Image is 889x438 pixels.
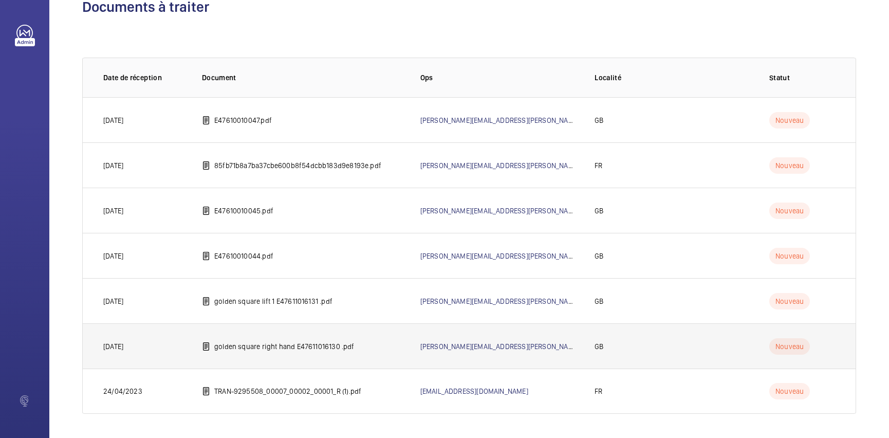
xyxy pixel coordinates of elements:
[103,160,123,171] p: [DATE]
[769,203,810,219] p: Nouveau
[103,296,123,306] p: [DATE]
[595,206,603,216] p: GB
[769,383,810,399] p: Nouveau
[420,342,632,351] a: [PERSON_NAME][EMAIL_ADDRESS][PERSON_NAME][DOMAIN_NAME]
[214,115,272,125] p: E47610010047.pdf
[103,206,123,216] p: [DATE]
[769,157,810,174] p: Nouveau
[420,252,632,260] a: [PERSON_NAME][EMAIL_ADDRESS][PERSON_NAME][DOMAIN_NAME]
[103,341,123,352] p: [DATE]
[214,160,381,171] p: 85fb71b8a7ba37cbe600b8f54dcbb183d9e8193e.pdf
[595,251,603,261] p: GB
[103,386,142,396] p: 24/04/2023
[420,387,528,395] a: [EMAIL_ADDRESS][DOMAIN_NAME]
[769,72,835,83] p: Statut
[103,115,123,125] p: [DATE]
[595,160,602,171] p: FR
[420,207,632,215] a: [PERSON_NAME][EMAIL_ADDRESS][PERSON_NAME][DOMAIN_NAME]
[420,116,632,124] a: [PERSON_NAME][EMAIL_ADDRESS][PERSON_NAME][DOMAIN_NAME]
[769,338,810,355] p: Nouveau
[214,386,361,396] p: TRAN-9295508_00007_00002_00001_R (1).pdf
[595,386,602,396] p: FR
[769,293,810,309] p: Nouveau
[595,72,753,83] p: Localité
[103,251,123,261] p: [DATE]
[420,297,632,305] a: [PERSON_NAME][EMAIL_ADDRESS][PERSON_NAME][DOMAIN_NAME]
[420,161,632,170] a: [PERSON_NAME][EMAIL_ADDRESS][PERSON_NAME][DOMAIN_NAME]
[420,72,579,83] p: Ops
[103,72,186,83] p: Date de réception
[595,115,603,125] p: GB
[202,72,404,83] p: Document
[214,296,332,306] p: golden square lift 1 E47611016131 .pdf
[595,296,603,306] p: GB
[769,112,810,129] p: Nouveau
[214,341,355,352] p: golden square right hand E47611016130 .pdf
[214,251,273,261] p: E47610010044.pdf
[769,248,810,264] p: Nouveau
[214,206,273,216] p: E47610010045.pdf
[595,341,603,352] p: GB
